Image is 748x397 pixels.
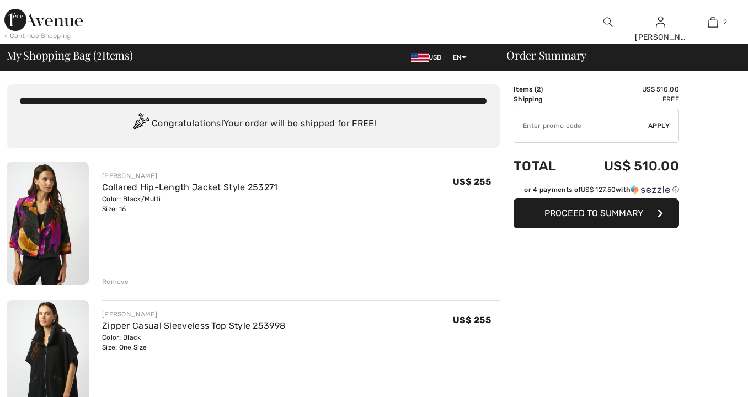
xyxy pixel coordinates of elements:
[493,50,741,61] div: Order Summary
[514,198,679,228] button: Proceed to Summary
[574,147,679,185] td: US$ 510.00
[411,53,429,62] img: US Dollar
[574,94,679,104] td: Free
[4,9,83,31] img: 1ère Avenue
[453,176,491,187] span: US$ 255
[97,47,102,61] span: 2
[102,194,278,214] div: Color: Black/Multi Size: 16
[411,53,446,61] span: USD
[581,186,616,194] span: US$ 127.50
[7,162,89,285] img: Collared Hip-Length Jacket Style 253271
[603,15,613,29] img: search the website
[723,17,727,27] span: 2
[102,277,129,287] div: Remove
[514,94,574,104] td: Shipping
[514,147,574,185] td: Total
[648,121,670,131] span: Apply
[635,31,686,43] div: [PERSON_NAME]
[656,15,665,29] img: My Info
[130,113,152,135] img: Congratulation2.svg
[102,171,278,181] div: [PERSON_NAME]
[656,17,665,27] a: Sign In
[524,185,679,195] div: or 4 payments of with
[453,315,491,325] span: US$ 255
[102,309,285,319] div: [PERSON_NAME]
[20,113,487,135] div: Congratulations! Your order will be shipped for FREE!
[514,109,648,142] input: Promo code
[4,31,71,41] div: < Continue Shopping
[514,185,679,198] div: or 4 payments ofUS$ 127.50withSezzle Click to learn more about Sezzle
[708,15,718,29] img: My Bag
[102,332,285,352] div: Color: Black Size: One Size
[687,15,739,29] a: 2
[574,84,679,94] td: US$ 510.00
[537,85,541,93] span: 2
[453,53,467,61] span: EN
[102,182,278,192] a: Collared Hip-Length Jacket Style 253271
[7,50,133,61] span: My Shopping Bag ( Items)
[102,320,285,331] a: Zipper Casual Sleeveless Top Style 253998
[514,84,574,94] td: Items ( )
[544,208,643,218] span: Proceed to Summary
[631,185,670,195] img: Sezzle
